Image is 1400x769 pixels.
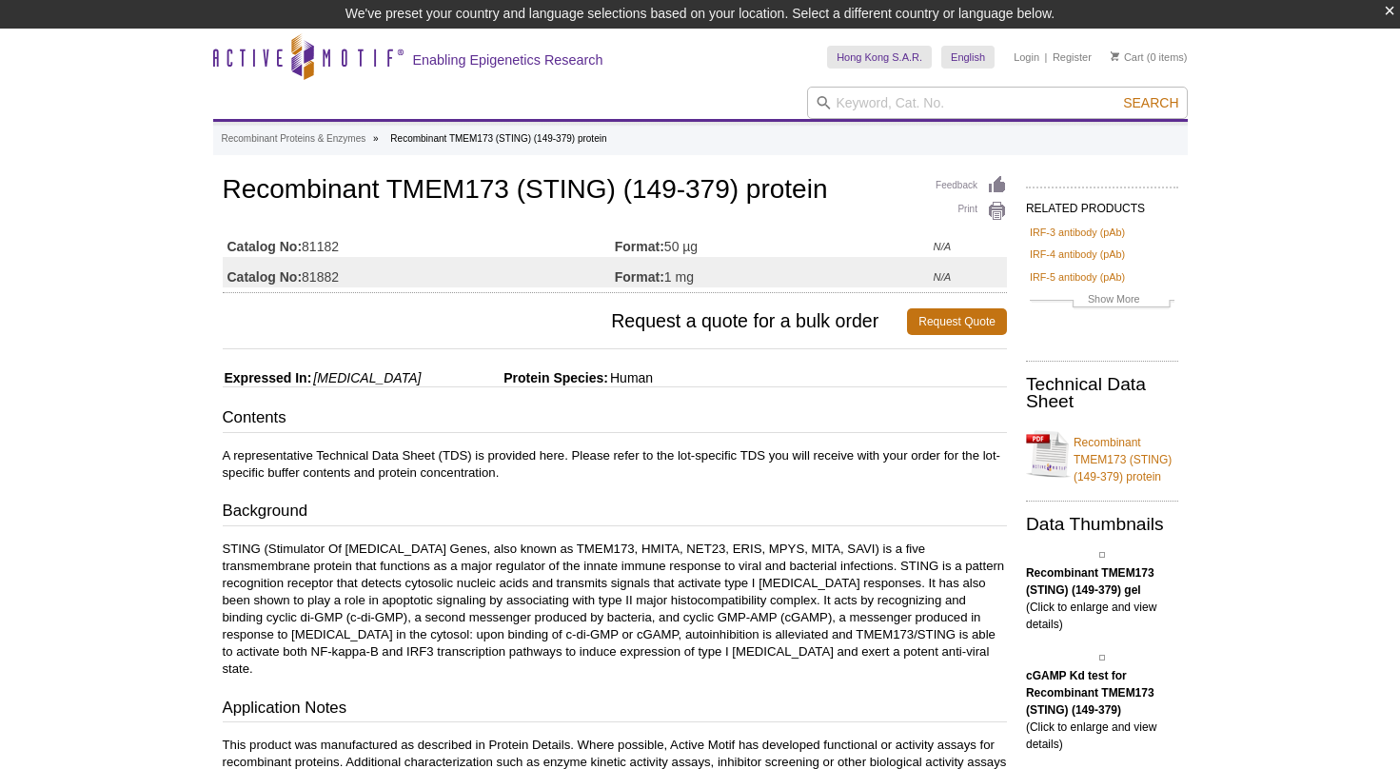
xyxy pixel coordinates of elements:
[827,46,932,69] a: Hong Kong S.A.R.
[223,447,1007,482] p: A representative Technical Data Sheet (TDS) is provided here. Please refer to the lot-specific TD...
[1026,667,1178,753] p: (Click to enlarge and view details)
[1030,246,1125,263] a: IRF-4 antibody (pAb)
[390,133,606,144] li: Recombinant TMEM173 (STING) (149-379) protein
[1099,655,1105,661] img: cGAMP Kd test for Recombinant TMEM173 (STING) (149-379)
[936,175,1007,196] a: Feedback
[373,133,379,144] li: »
[1026,669,1154,717] b: cGAMP Kd test for Recombinant TMEM173 (STING) (149-379)
[223,406,1007,433] h3: Contents
[1026,187,1178,221] h2: RELATED PRODUCTS
[413,51,603,69] h2: Enabling Epigenetics Research
[1026,423,1178,485] a: Recombinant TMEM173 (STING) (149-379) protein
[907,308,1007,335] a: Request Quote
[1045,46,1048,69] li: |
[223,370,312,385] span: Expressed In:
[223,697,1007,723] h3: Application Notes
[615,227,934,257] td: 50 µg
[1026,566,1154,597] b: Recombinant TMEM173 (STING) (149-379) gel
[615,268,664,286] strong: Format:
[223,175,1007,207] h1: Recombinant TMEM173 (STING) (149-379) protein
[1030,290,1174,312] a: Show More
[1117,94,1184,111] button: Search
[936,201,1007,222] a: Print
[223,227,615,257] td: 81182
[1030,224,1125,241] a: IRF-3 antibody (pAb)
[1026,516,1178,533] h2: Data Thumbnails
[222,130,366,148] a: Recombinant Proteins & Enzymes
[1111,51,1119,61] img: Your Cart
[223,308,908,335] span: Request a quote for a bulk order
[223,541,1007,678] p: STING (Stimulator Of [MEDICAL_DATA] Genes, also known as TMEM173, HMITA, NET23, ERIS, MPYS, MITA,...
[227,268,303,286] strong: Catalog No:
[1026,564,1178,633] p: (Click to enlarge and view details)
[424,370,608,385] span: Protein Species:
[223,257,615,287] td: 81882
[807,87,1188,119] input: Keyword, Cat. No.
[934,257,1007,287] td: N/A
[615,257,934,287] td: 1 mg
[227,238,303,255] strong: Catalog No:
[615,238,664,255] strong: Format:
[313,370,421,385] i: [MEDICAL_DATA]
[1026,376,1178,410] h2: Technical Data Sheet
[1053,50,1092,64] a: Register
[1111,50,1144,64] a: Cart
[1099,552,1105,558] img: Recombinant TMEM173 (STING) (149-379) gel
[934,227,1007,257] td: N/A
[608,370,653,385] span: Human
[1111,46,1188,69] li: (0 items)
[223,500,1007,526] h3: Background
[1030,268,1125,286] a: IRF-5 antibody (pAb)
[1014,50,1039,64] a: Login
[941,46,995,69] a: English
[1123,95,1178,110] span: Search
